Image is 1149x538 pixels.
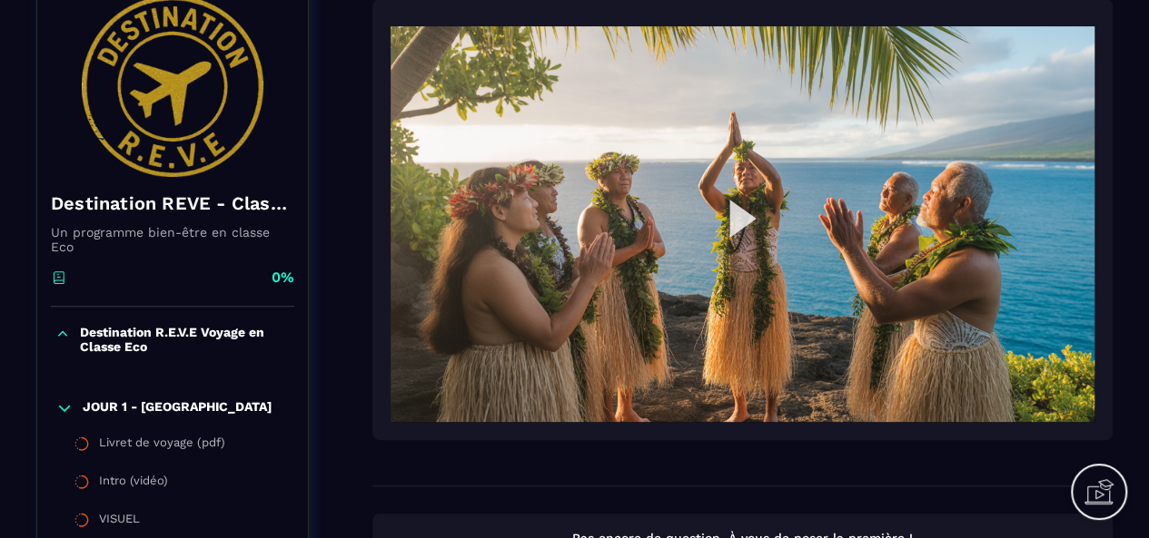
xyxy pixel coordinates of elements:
[51,225,294,254] p: Un programme bien-être en classe Eco
[79,325,290,354] p: Destination R.E.V.E Voyage en Classe Eco
[391,26,1095,422] img: thumbnail
[272,268,294,288] p: 0%
[51,191,294,216] h4: Destination REVE - Classe Eco
[99,512,140,532] div: VISUEL
[99,474,168,494] div: Intro (vidéo)
[83,399,272,417] p: JOUR 1 - [GEOGRAPHIC_DATA]
[99,435,225,455] div: Livret de voyage (pdf)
